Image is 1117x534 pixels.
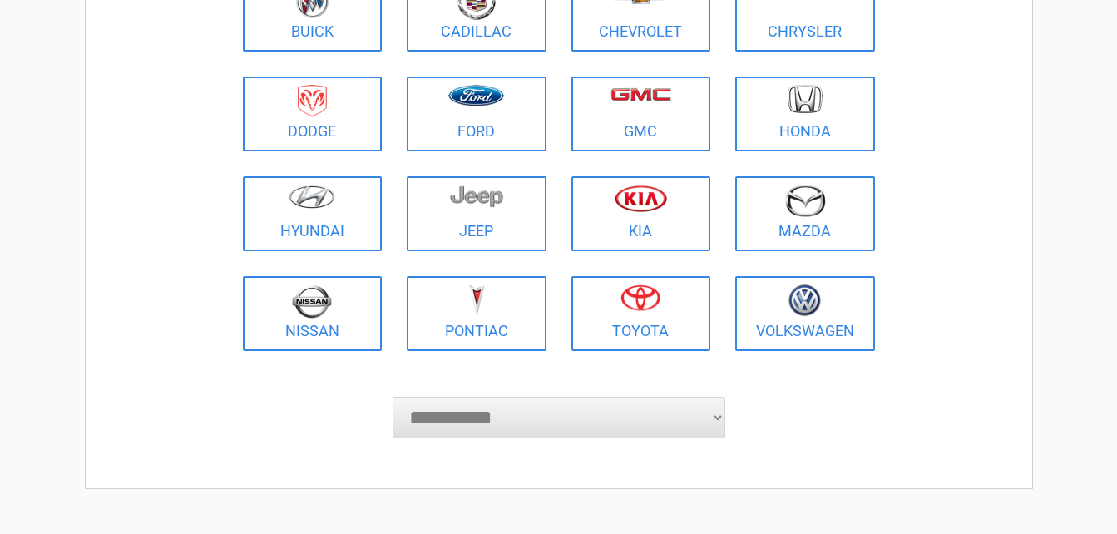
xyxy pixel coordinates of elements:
[620,284,660,311] img: toyota
[289,185,335,209] img: hyundai
[292,284,332,319] img: nissan
[298,85,327,117] img: dodge
[450,185,503,208] img: jeep
[788,85,823,114] img: honda
[571,77,711,151] a: GMC
[735,77,875,151] a: Honda
[615,185,667,212] img: kia
[784,185,826,217] img: mazda
[610,87,671,101] img: gmc
[407,276,546,351] a: Pontiac
[243,276,383,351] a: Nissan
[735,276,875,351] a: Volkswagen
[243,176,383,251] a: Hyundai
[571,276,711,351] a: Toyota
[788,284,821,317] img: volkswagen
[407,176,546,251] a: Jeep
[448,85,504,106] img: ford
[407,77,546,151] a: Ford
[571,176,711,251] a: Kia
[468,284,485,316] img: pontiac
[243,77,383,151] a: Dodge
[735,176,875,251] a: Mazda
